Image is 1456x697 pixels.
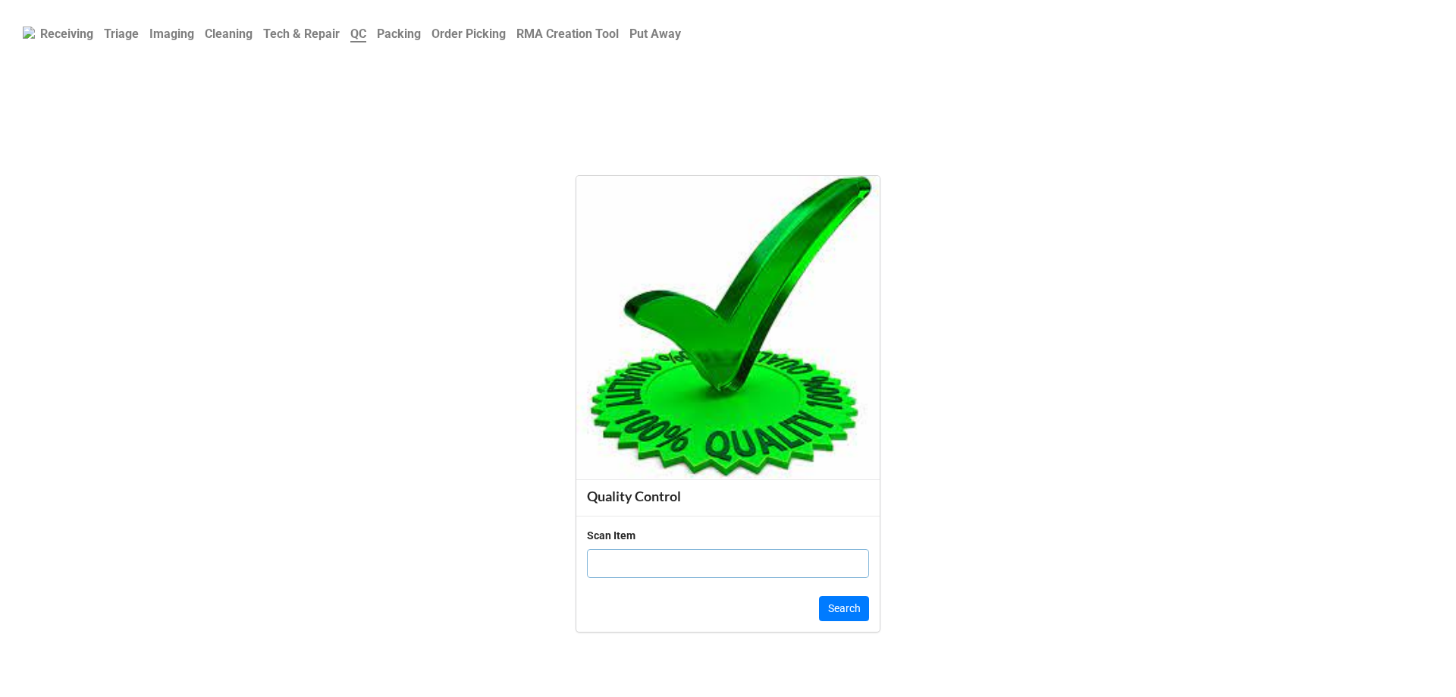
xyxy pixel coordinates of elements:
[587,527,635,544] div: Scan Item
[350,27,366,42] b: QC
[104,27,139,41] b: Triage
[144,19,199,49] a: Imaging
[431,27,506,41] b: Order Picking
[372,19,426,49] a: Packing
[199,19,258,49] a: Cleaning
[576,176,880,479] img: xk2VnkDGhI%2FQuality_Check.jpg
[99,19,144,49] a: Triage
[624,19,686,49] a: Put Away
[205,27,253,41] b: Cleaning
[629,27,681,41] b: Put Away
[587,488,869,505] div: Quality Control
[511,19,624,49] a: RMA Creation Tool
[516,27,619,41] b: RMA Creation Tool
[263,27,340,41] b: Tech & Repair
[345,19,372,49] a: QC
[426,19,511,49] a: Order Picking
[258,19,345,49] a: Tech & Repair
[819,596,869,622] button: Search
[377,27,421,41] b: Packing
[40,27,93,41] b: Receiving
[23,27,35,39] img: RexiLogo.png
[149,27,194,41] b: Imaging
[35,19,99,49] a: Receiving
